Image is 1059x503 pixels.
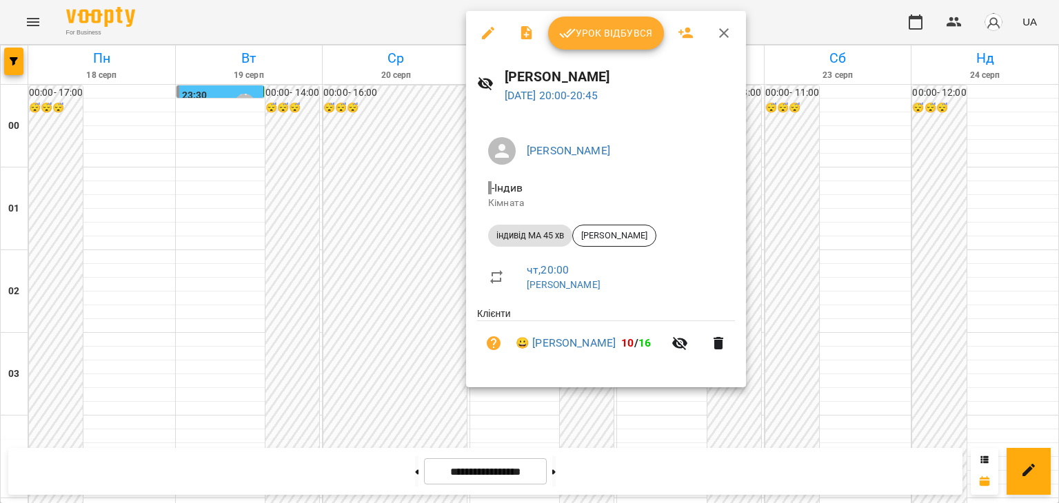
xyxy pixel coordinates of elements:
a: [PERSON_NAME] [527,279,601,290]
div: [PERSON_NAME] [572,225,656,247]
button: Візит ще не сплачено. Додати оплату? [477,327,510,360]
span: [PERSON_NAME] [573,229,656,242]
a: [DATE] 20:00-20:45 [505,89,598,102]
span: - Індив [488,181,525,194]
ul: Клієнти [477,307,735,371]
p: Кімната [488,196,724,210]
a: [PERSON_NAME] [527,144,610,157]
b: / [621,336,651,349]
span: індивід МА 45 хв [488,229,572,242]
span: 10 [621,336,634,349]
span: 16 [638,336,651,349]
a: 😀 [PERSON_NAME] [516,335,616,351]
h6: [PERSON_NAME] [505,66,735,88]
a: чт , 20:00 [527,263,569,276]
span: Урок відбувся [559,25,653,41]
button: Урок відбувся [548,17,664,50]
